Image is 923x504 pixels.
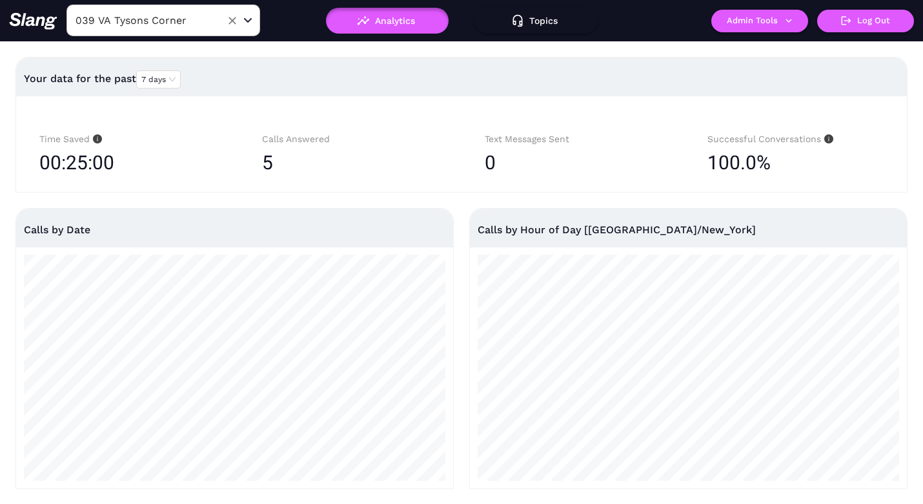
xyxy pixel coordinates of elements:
span: info-circle [90,134,102,143]
button: Admin Tools [711,10,808,32]
button: Log Out [817,10,914,32]
span: Time Saved [39,134,102,144]
span: Successful Conversations [707,134,833,144]
div: Calls by Hour of Day [[GEOGRAPHIC_DATA]/New_York] [478,209,899,251]
span: 7 days [141,71,176,88]
button: Topics [474,8,597,34]
div: Your data for the past [24,63,899,94]
span: 100.0% [707,147,771,179]
span: 5 [262,151,273,174]
div: Calls by Date [24,209,445,251]
span: info-circle [821,134,833,143]
div: Text Messages Sent [485,132,661,147]
img: 623511267c55cb56e2f2a487_logo2.png [9,12,57,30]
button: Open [240,13,256,28]
button: Clear [223,12,241,30]
button: Analytics [326,8,449,34]
div: Calls Answered [262,132,438,147]
a: Analytics [326,16,449,25]
span: 00:25:00 [39,147,114,179]
span: 0 [485,151,496,174]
